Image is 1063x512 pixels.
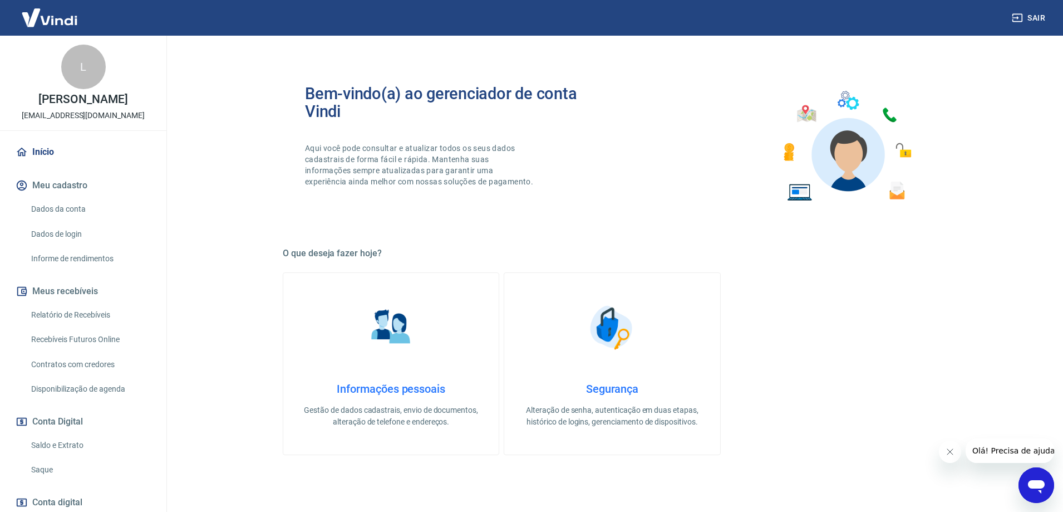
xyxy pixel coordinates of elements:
img: Imagem de um avatar masculino com diversos icones exemplificando as funcionalidades do gerenciado... [774,85,919,208]
a: SegurançaSegurançaAlteração de senha, autenticação em duas etapas, histórico de logins, gerenciam... [504,272,720,455]
a: Relatório de Recebíveis [27,304,153,326]
iframe: Botão para abrir a janela de mensagens [1018,467,1054,503]
p: Alteração de senha, autenticação em duas etapas, histórico de logins, gerenciamento de dispositivos. [522,404,702,428]
h4: Segurança [522,382,702,396]
button: Conta Digital [13,409,153,434]
a: Saque [27,459,153,481]
iframe: Fechar mensagem [939,441,961,463]
a: Informe de rendimentos [27,247,153,270]
img: Segurança [584,300,640,355]
span: Olá! Precisa de ajuda? [7,8,93,17]
div: L [61,45,106,89]
button: Meus recebíveis [13,279,153,304]
a: Saldo e Extrato [27,434,153,457]
a: Início [13,140,153,164]
h5: O que deseja fazer hoje? [283,248,942,259]
a: Recebíveis Futuros Online [27,328,153,351]
h4: Informações pessoais [301,382,481,396]
iframe: Mensagem da empresa [966,438,1054,463]
a: Contratos com credores [27,353,153,376]
h2: Bem-vindo(a) ao gerenciador de conta Vindi [305,85,612,120]
span: Conta digital [32,495,82,510]
button: Sair [1010,8,1050,28]
p: [EMAIL_ADDRESS][DOMAIN_NAME] [22,110,145,121]
a: Dados de login [27,223,153,246]
p: [PERSON_NAME] [38,94,127,105]
a: Informações pessoaisInformações pessoaisGestão de dados cadastrais, envio de documentos, alteraçã... [283,272,499,455]
a: Dados da conta [27,198,153,221]
img: Vindi [13,1,86,35]
p: Gestão de dados cadastrais, envio de documentos, alteração de telefone e endereços. [301,404,481,428]
a: Disponibilização de agenda [27,378,153,401]
button: Meu cadastro [13,173,153,198]
img: Informações pessoais [363,300,419,355]
p: Aqui você pode consultar e atualizar todos os seus dados cadastrais de forma fácil e rápida. Mant... [305,143,535,187]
